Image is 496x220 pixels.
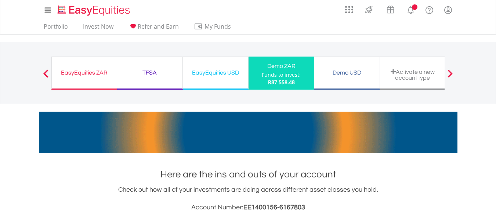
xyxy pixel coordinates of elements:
a: Notifications [401,2,420,17]
div: Activate a new account type [384,69,441,81]
a: FAQ's and Support [420,2,439,17]
a: AppsGrid [340,2,358,14]
span: EE1400156-6167803 [243,204,305,211]
a: My Profile [439,2,457,18]
div: EasyEquities ZAR [56,68,112,78]
a: Invest Now [80,23,116,34]
div: EasyEquities USD [187,68,244,78]
span: R87 558.48 [268,79,295,86]
a: Home page [55,2,133,17]
h1: Here are the ins and outs of your account [39,168,457,181]
div: Demo ZAR [253,61,310,71]
a: Vouchers [380,2,401,15]
div: Check out how all of your investments are doing across different asset classes you hold. [39,185,457,213]
div: TFSA [122,68,178,78]
img: EasyMortage Promotion Banner [39,112,457,153]
div: Funds to invest: [262,71,301,79]
img: thrive-v2.svg [363,4,375,15]
img: EasyEquities_Logo.png [56,4,133,17]
span: Refer and Earn [138,22,179,30]
img: grid-menu-icon.svg [345,6,353,14]
a: Portfolio [41,23,71,34]
a: Refer and Earn [126,23,182,34]
h3: Account Number: [39,202,457,213]
img: vouchers-v2.svg [384,4,397,15]
div: Demo USD [319,68,375,78]
span: My Funds [194,22,242,31]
